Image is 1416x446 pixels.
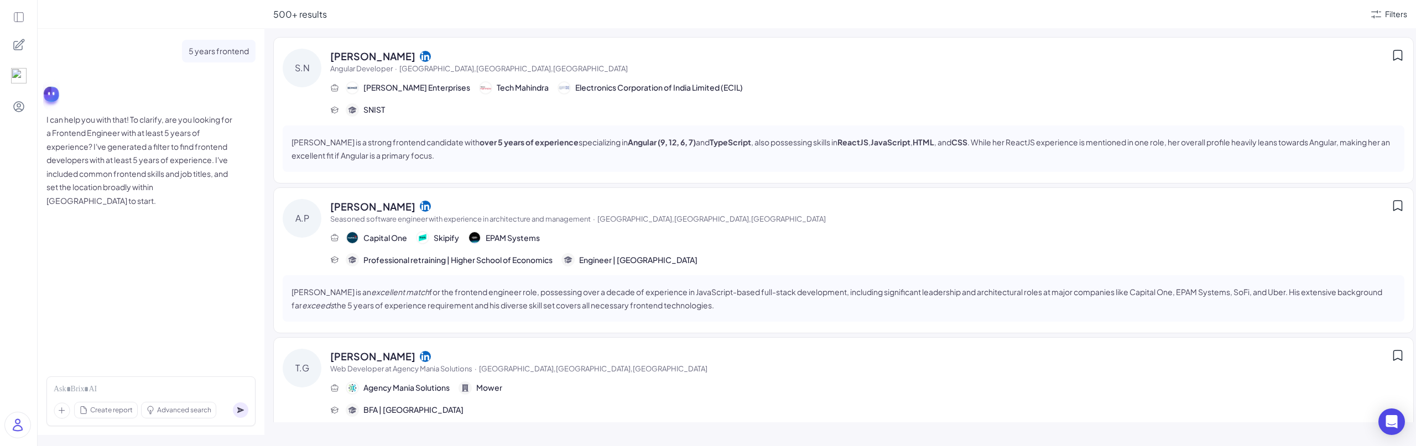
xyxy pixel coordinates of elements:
em: exceeds [302,300,334,310]
span: Mower [476,382,502,393]
span: 500+ results [273,8,327,20]
p: 5 years frontend [189,44,249,58]
span: · [395,64,397,73]
span: [GEOGRAPHIC_DATA],[GEOGRAPHIC_DATA],[GEOGRAPHIC_DATA] [597,214,826,223]
span: Skipify [434,232,459,244]
img: 公司logo [347,232,358,243]
img: 公司logo [469,232,480,243]
span: Engineer | [GEOGRAPHIC_DATA] [579,254,697,266]
span: Seasoned software engineer with experience in architecture and management [330,214,591,223]
strong: Angular (9, 12, 6, 7) [628,137,696,147]
span: Advanced search [157,405,211,415]
span: SNIST [363,104,385,116]
strong: HTML [913,137,934,147]
span: BFA | [GEOGRAPHIC_DATA] [363,404,464,416]
p: [PERSON_NAME] is an for the frontend engineer role, possessing over a decade of experience in Jav... [291,285,1396,312]
span: Tech Mahindra [497,82,549,93]
p: [PERSON_NAME] is a strong frontend candidate with specializing in and , also possessing skills in... [291,135,1396,162]
strong: JavaScript [871,137,910,147]
div: Open Intercom Messenger [1378,408,1405,435]
span: [GEOGRAPHIC_DATA],[GEOGRAPHIC_DATA],[GEOGRAPHIC_DATA] [479,364,707,373]
span: Angular Developer [330,64,393,73]
img: 公司logo [417,232,428,243]
span: [PERSON_NAME] Enterprises [363,82,470,93]
img: 公司logo [559,82,570,93]
span: · [593,214,595,223]
span: [PERSON_NAME] [330,49,415,64]
strong: CSS [951,137,967,147]
strong: ReactJS [837,137,868,147]
span: [PERSON_NAME] [330,199,415,214]
div: A.P [283,199,321,238]
span: [PERSON_NAME] [330,349,415,364]
img: user_logo.png [5,412,30,438]
img: 公司logo [480,82,491,93]
img: shortlist.png [11,68,27,83]
div: Filters [1385,8,1407,20]
span: Agency Mania Solutions [363,382,450,393]
span: Electronics Corporation of India Limited (ECIL) [575,82,743,93]
div: S.N [283,49,321,87]
div: T.G [283,349,321,387]
img: 公司logo [347,82,358,93]
span: [GEOGRAPHIC_DATA],[GEOGRAPHIC_DATA],[GEOGRAPHIC_DATA] [399,64,628,73]
img: 公司logo [347,382,358,393]
span: Create report [90,405,133,415]
span: Web Developer at Agency Mania Solutions [330,364,472,373]
p: I can help you with that! To clarify, are you looking for a Frontend Engineer with at least 5 yea... [46,113,235,208]
strong: over 5 years of experience [480,137,579,147]
span: Capital One [363,232,407,244]
em: excellent match [371,287,429,297]
strong: TypeScript [710,137,751,147]
span: Professional retraining | Higher School of Economics [363,254,553,266]
span: · [475,364,477,373]
span: EPAM Systems [486,232,540,244]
